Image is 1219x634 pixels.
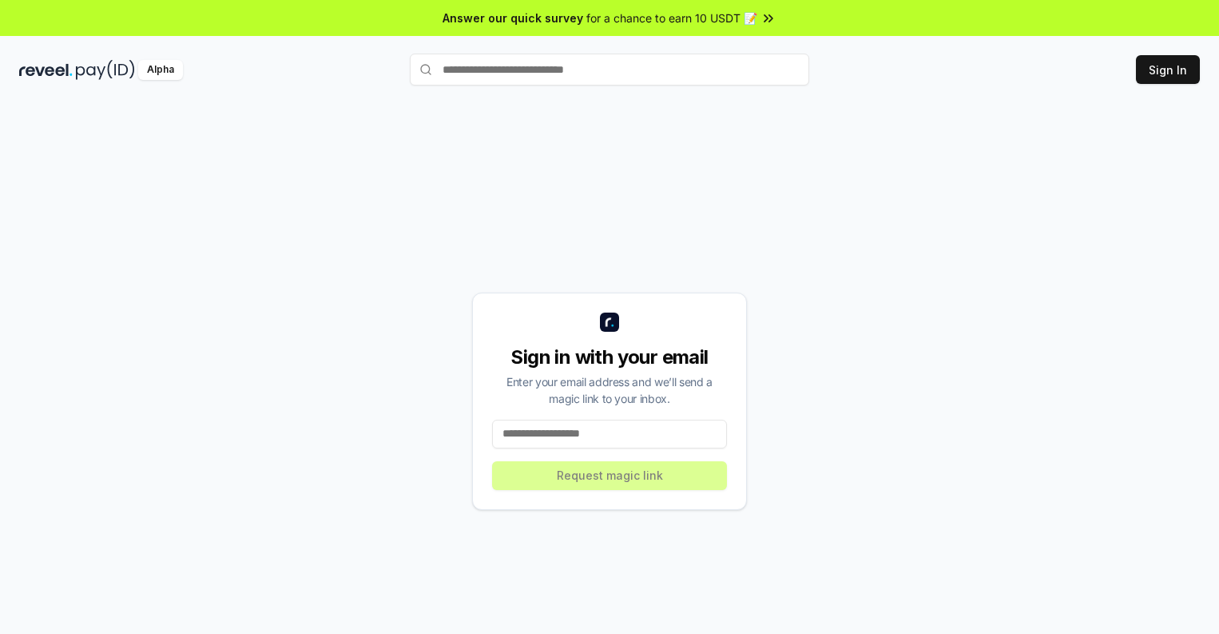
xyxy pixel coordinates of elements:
[586,10,757,26] span: for a chance to earn 10 USDT 📝
[492,345,727,370] div: Sign in with your email
[600,313,619,332] img: logo_small
[19,60,73,80] img: reveel_dark
[443,10,583,26] span: Answer our quick survey
[492,373,727,407] div: Enter your email address and we’ll send a magic link to your inbox.
[138,60,183,80] div: Alpha
[76,60,135,80] img: pay_id
[1136,55,1200,84] button: Sign In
